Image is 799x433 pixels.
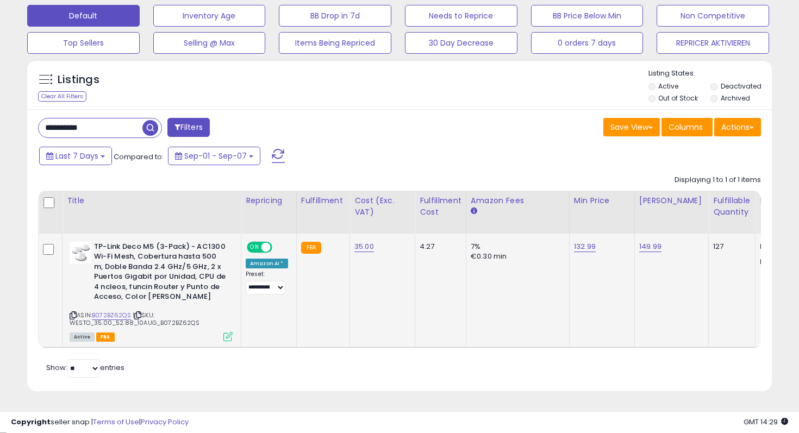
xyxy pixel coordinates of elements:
span: OFF [271,242,288,252]
div: Amazon AI * [246,259,288,268]
div: €0.30 min [471,252,561,261]
span: FBA [96,332,115,342]
h5: Listings [58,72,99,87]
span: Compared to: [114,152,164,162]
button: BB Drop in 7d [279,5,391,27]
span: Columns [669,122,703,133]
strong: Copyright [11,417,51,427]
p: Listing States: [648,68,772,79]
button: Inventory Age [153,5,266,27]
div: Displaying 1 to 1 of 1 items [675,175,761,185]
button: Sep-01 - Sep-07 [168,147,260,165]
span: 2025-09-15 14:29 GMT [744,417,788,427]
button: Selling @ Max [153,32,266,54]
div: Cost (Exc. VAT) [354,195,410,218]
a: 35.00 [354,241,374,252]
small: Amazon Fees. [471,206,477,216]
span: Last 7 Days [55,150,98,161]
div: Min Price [574,195,630,206]
div: seller snap | | [11,417,189,428]
div: Title [67,195,236,206]
button: Top Sellers [27,32,140,54]
div: Fulfillment [301,195,345,206]
label: Out of Stock [658,93,698,103]
button: Needs to Reprice [405,5,517,27]
button: Last 7 Days [39,147,112,165]
div: 7% [471,242,561,252]
div: Preset: [246,271,288,295]
a: Terms of Use [93,417,139,427]
div: Fulfillable Quantity [713,195,751,218]
button: Save View [603,118,660,136]
button: Filters [167,118,210,137]
button: BB Price Below Min [531,5,644,27]
a: B072BZ62QS [92,311,131,320]
button: Non Competitive [657,5,769,27]
span: ON [248,242,261,252]
span: Sep-01 - Sep-07 [184,150,247,161]
span: Show: entries [46,362,124,373]
button: 0 orders 7 days [531,32,644,54]
button: Default [27,5,140,27]
a: Privacy Policy [141,417,189,427]
button: Columns [661,118,713,136]
a: 132.99 [574,241,596,252]
button: 30 Day Decrease [405,32,517,54]
a: 149.99 [639,241,661,252]
button: Items Being Repriced [279,32,391,54]
button: Actions [714,118,761,136]
button: REPRICER AKTIVIEREN [657,32,769,54]
div: 127 [713,242,747,252]
span: All listings currently available for purchase on Amazon [70,332,95,342]
div: Repricing [246,195,292,206]
div: ASIN: [70,242,233,340]
div: Amazon Fees [471,195,565,206]
b: TP-Link Deco M5 (3-Pack) - AC1300 Wi-Fi Mesh, Cobertura hasta 500 m, Doble Banda 2.4 GHz/5 GHz, 2... [94,242,226,305]
label: Archived [721,93,750,103]
span: | SKU: WESTO_35.00_52.88_10AUG_B072BZ62QS [70,311,199,327]
small: FBA [301,242,321,254]
div: Fulfillment Cost [420,195,461,218]
label: Active [658,81,678,91]
div: 4.27 [420,242,458,252]
label: Deactivated [721,81,761,91]
div: Clear All Filters [38,91,86,102]
div: [PERSON_NAME] [639,195,704,206]
img: 31WTAe-TdYL._SL40_.jpg [70,242,91,263]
